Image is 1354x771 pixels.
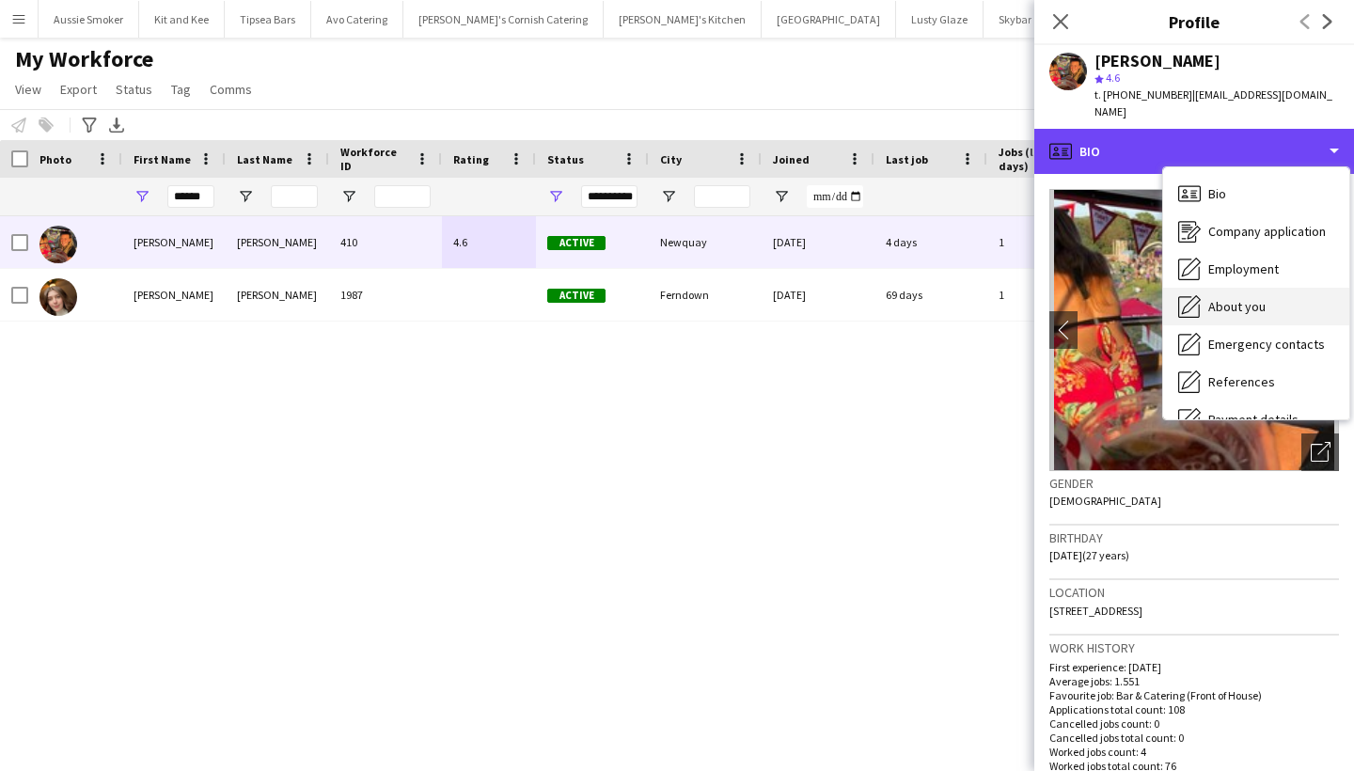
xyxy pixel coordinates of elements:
[139,1,225,38] button: Kit and Kee
[1163,401,1349,438] div: Payment details
[762,269,874,321] div: [DATE]
[8,77,49,102] a: View
[1049,745,1339,759] p: Worked jobs count: 4
[896,1,984,38] button: Lusty Glaze
[202,77,260,102] a: Comms
[762,216,874,268] div: [DATE]
[108,77,160,102] a: Status
[1208,411,1299,428] span: Payment details
[39,1,139,38] button: Aussie Smoker
[1049,674,1339,688] p: Average jobs: 1.551
[1208,223,1326,240] span: Company application
[547,152,584,166] span: Status
[874,269,987,321] div: 69 days
[1049,688,1339,702] p: Favourite job: Bar & Catering (Front of House)
[1163,250,1349,288] div: Employment
[39,152,71,166] span: Photo
[660,188,677,205] button: Open Filter Menu
[122,216,226,268] div: [PERSON_NAME]
[134,152,191,166] span: First Name
[1049,584,1339,601] h3: Location
[105,114,128,136] app-action-btn: Export XLSX
[1049,660,1339,674] p: First experience: [DATE]
[78,114,101,136] app-action-btn: Advanced filters
[987,269,1110,321] div: 1
[1208,260,1279,277] span: Employment
[1049,529,1339,546] h3: Birthday
[122,269,226,321] div: [PERSON_NAME]
[39,226,77,263] img: Sophia Foster
[773,188,790,205] button: Open Filter Menu
[60,81,97,98] span: Export
[39,278,77,316] img: Sophia Orr
[116,81,152,98] span: Status
[1094,87,1192,102] span: t. [PHONE_NUMBER]
[1034,9,1354,34] h3: Profile
[53,77,104,102] a: Export
[886,152,928,166] span: Last job
[547,289,606,303] span: Active
[1208,373,1275,390] span: References
[649,269,762,321] div: Ferndown
[1049,548,1129,562] span: [DATE] (27 years)
[1034,129,1354,174] div: Bio
[1049,716,1339,731] p: Cancelled jobs count: 0
[1163,212,1349,250] div: Company application
[1163,175,1349,212] div: Bio
[1049,604,1142,618] span: [STREET_ADDRESS]
[984,1,1047,38] button: Skybar
[271,185,318,208] input: Last Name Filter Input
[1094,53,1220,70] div: [PERSON_NAME]
[1049,475,1339,492] h3: Gender
[1049,639,1339,656] h3: Work history
[374,185,431,208] input: Workforce ID Filter Input
[1163,288,1349,325] div: About you
[311,1,403,38] button: Avo Catering
[167,185,214,208] input: First Name Filter Input
[1094,87,1332,118] span: | [EMAIL_ADDRESS][DOMAIN_NAME]
[1049,731,1339,745] p: Cancelled jobs total count: 0
[1049,494,1161,508] span: [DEMOGRAPHIC_DATA]
[1163,363,1349,401] div: References
[1049,702,1339,716] p: Applications total count: 108
[340,188,357,205] button: Open Filter Menu
[164,77,198,102] a: Tag
[403,1,604,38] button: [PERSON_NAME]'s Cornish Catering
[987,216,1110,268] div: 1
[999,145,1076,173] span: Jobs (last 90 days)
[134,188,150,205] button: Open Filter Menu
[210,81,252,98] span: Comms
[649,216,762,268] div: Newquay
[226,269,329,321] div: [PERSON_NAME]
[1301,433,1339,471] div: Open photos pop-in
[237,188,254,205] button: Open Filter Menu
[762,1,896,38] button: [GEOGRAPHIC_DATA]
[1163,325,1349,363] div: Emergency contacts
[442,216,536,268] div: 4.6
[773,152,810,166] span: Joined
[15,81,41,98] span: View
[453,152,489,166] span: Rating
[1208,185,1226,202] span: Bio
[340,145,408,173] span: Workforce ID
[237,152,292,166] span: Last Name
[226,216,329,268] div: [PERSON_NAME]
[1208,336,1325,353] span: Emergency contacts
[694,185,750,208] input: City Filter Input
[874,216,987,268] div: 4 days
[225,1,311,38] button: Tipsea Bars
[547,188,564,205] button: Open Filter Menu
[807,185,863,208] input: Joined Filter Input
[547,236,606,250] span: Active
[329,269,442,321] div: 1987
[660,152,682,166] span: City
[604,1,762,38] button: [PERSON_NAME]'s Kitchen
[329,216,442,268] div: 410
[1208,298,1266,315] span: About you
[1049,189,1339,471] img: Crew avatar or photo
[15,45,153,73] span: My Workforce
[1106,71,1120,85] span: 4.6
[171,81,191,98] span: Tag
